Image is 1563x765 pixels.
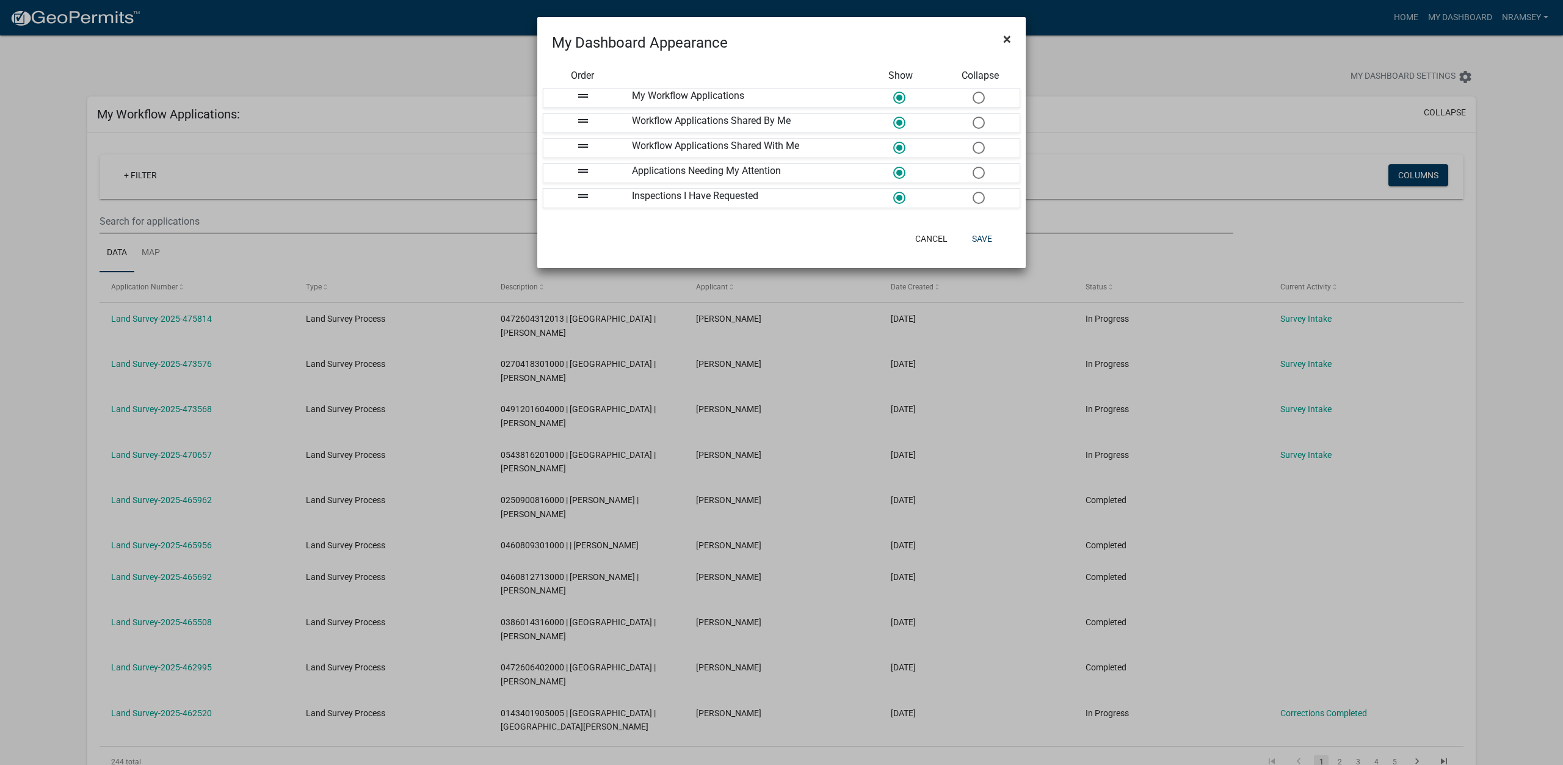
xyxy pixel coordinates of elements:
button: Save [962,228,1002,250]
div: My Workflow Applications [623,89,861,107]
div: Collapse [941,68,1020,83]
i: drag_handle [576,189,590,203]
button: Close [993,22,1021,56]
button: Cancel [905,228,957,250]
i: drag_handle [576,114,590,128]
i: drag_handle [576,89,590,103]
div: Inspections I Have Requested [623,189,861,208]
div: Show [861,68,940,83]
div: Workflow Applications Shared With Me [623,139,861,158]
i: drag_handle [576,139,590,153]
i: drag_handle [576,164,590,178]
span: × [1003,31,1011,48]
div: Workflow Applications Shared By Me [623,114,861,132]
div: Applications Needing My Attention [623,164,861,183]
h4: My Dashboard Appearance [552,32,728,54]
div: Order [543,68,622,83]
